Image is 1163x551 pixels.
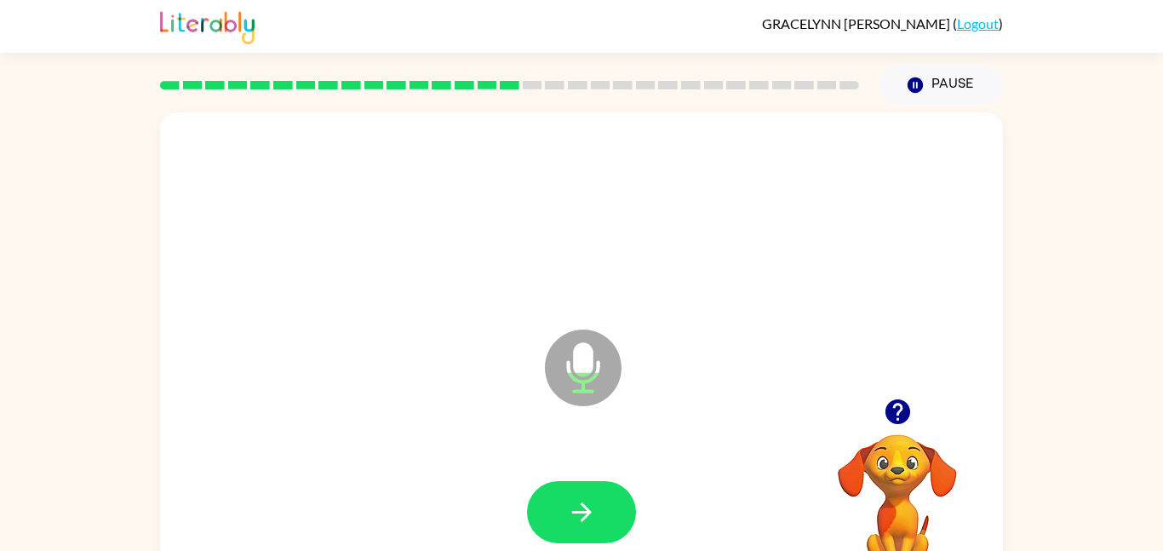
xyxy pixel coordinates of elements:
img: Literably [160,7,255,44]
span: GRACELYNN [PERSON_NAME] [762,15,953,32]
button: Pause [879,66,1003,105]
a: Logout [957,15,999,32]
div: ( ) [762,15,1003,32]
